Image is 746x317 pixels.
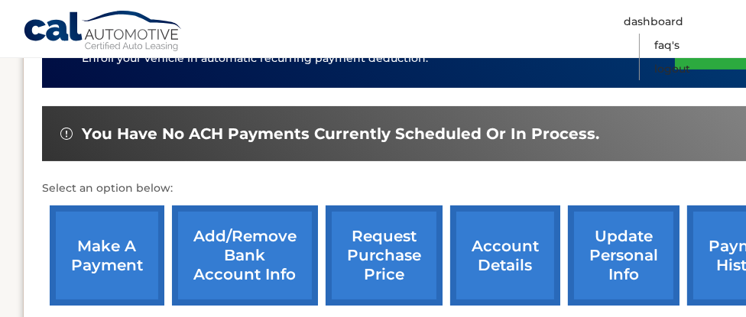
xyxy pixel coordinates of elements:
[172,205,318,306] a: Add/Remove bank account info
[568,205,680,306] a: update personal info
[50,205,164,306] a: make a payment
[82,125,599,144] span: You have no ACH payments currently scheduled or in process.
[60,128,73,140] img: alert-white.svg
[654,57,690,81] a: Logout
[624,10,683,34] a: Dashboard
[82,50,675,67] p: Enroll your vehicle in automatic recurring payment deduction.
[450,205,560,306] a: account details
[654,34,680,57] a: FAQ's
[326,205,443,306] a: request purchase price
[23,10,183,54] a: Cal Automotive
